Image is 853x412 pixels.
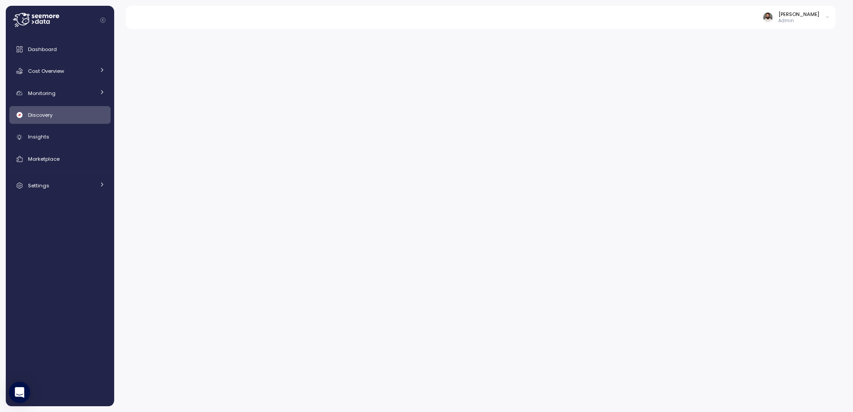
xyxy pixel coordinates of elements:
span: Cost Overview [28,67,64,75]
span: Settings [28,182,49,189]
button: Collapse navigation [97,17,108,24]
div: Open Intercom Messenger [9,382,30,403]
a: Discovery [9,106,111,124]
p: Admin [778,18,819,24]
div: [PERSON_NAME] [778,11,819,18]
span: Marketplace [28,155,60,162]
a: Marketplace [9,150,111,168]
span: Discovery [28,111,52,119]
span: Monitoring [28,90,56,97]
a: Insights [9,128,111,146]
img: ACg8ocLskjvUhBDgxtSFCRx4ztb74ewwa1VrVEuDBD_Ho1mrTsQB-QE=s96-c [763,12,773,22]
span: Dashboard [28,46,57,53]
a: Dashboard [9,40,111,58]
a: Cost Overview [9,62,111,80]
a: Settings [9,177,111,194]
a: Monitoring [9,84,111,102]
span: Insights [28,133,49,140]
